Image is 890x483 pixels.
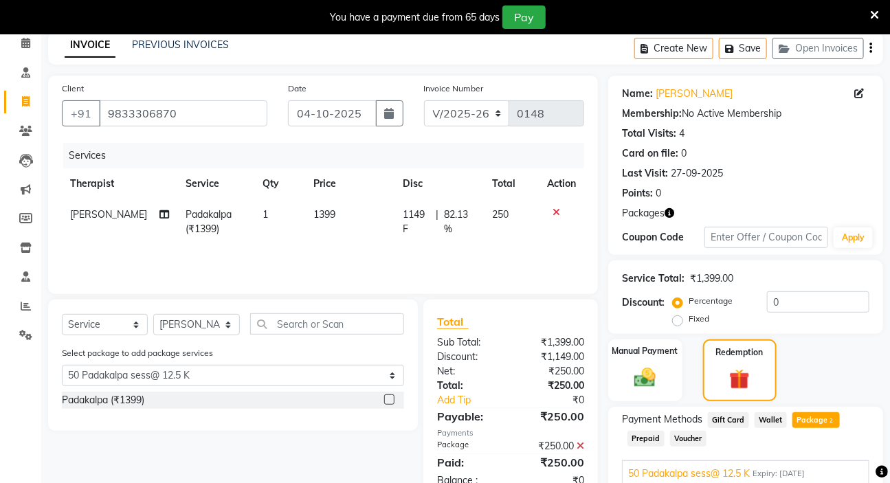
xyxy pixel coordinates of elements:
[716,346,764,359] label: Redemption
[634,38,713,59] button: Create New
[622,106,682,121] div: Membership:
[834,227,873,248] button: Apply
[827,417,835,425] span: 2
[708,412,749,428] span: Gift Card
[681,146,687,161] div: 0
[622,271,685,286] div: Service Total:
[656,186,661,201] div: 0
[656,87,733,101] a: [PERSON_NAME]
[679,126,685,141] div: 4
[511,364,594,379] div: ₹250.00
[493,208,509,221] span: 250
[622,126,676,141] div: Total Visits:
[427,454,511,471] div: Paid:
[622,295,665,310] div: Discount:
[792,412,840,428] span: Package
[394,168,485,199] th: Disc
[424,82,484,95] label: Invoice Number
[427,350,511,364] div: Discount:
[99,100,267,126] input: Search by Name/Mobile/Email/Code
[250,313,405,335] input: Search or Scan
[502,5,546,29] button: Pay
[755,412,787,428] span: Wallet
[627,366,663,390] img: _cash.svg
[612,345,678,357] label: Manual Payment
[485,168,539,199] th: Total
[622,146,678,161] div: Card on file:
[314,208,336,221] span: 1399
[306,168,394,199] th: Price
[254,168,305,199] th: Qty
[511,439,594,453] div: ₹250.00
[427,439,511,453] div: Package
[62,393,144,407] div: Padakalpa (₹1399)
[403,207,430,236] span: 1149 F
[511,379,594,393] div: ₹250.00
[671,166,723,181] div: 27-09-2025
[622,230,704,245] div: Coupon Code
[70,208,147,221] span: [PERSON_NAME]
[427,393,524,407] a: Add Tip
[704,227,828,248] input: Enter Offer / Coupon Code
[772,38,864,59] button: Open Invoices
[444,207,476,236] span: 82.13 %
[186,208,232,235] span: Padakalpa (₹1399)
[437,315,469,329] span: Total
[436,207,438,236] span: |
[511,408,594,425] div: ₹250.00
[62,168,177,199] th: Therapist
[511,350,594,364] div: ₹1,149.00
[288,82,307,95] label: Date
[524,393,594,407] div: ₹0
[427,379,511,393] div: Total:
[622,106,869,121] div: No Active Membership
[690,271,733,286] div: ₹1,399.00
[177,168,254,199] th: Service
[622,206,665,221] span: Packages
[670,431,707,447] span: Voucher
[627,431,665,447] span: Prepaid
[622,186,653,201] div: Points:
[427,408,511,425] div: Payable:
[511,454,594,471] div: ₹250.00
[511,335,594,350] div: ₹1,399.00
[628,467,750,481] span: 50 Padakalpa sess@ 12.5 K
[65,33,115,58] a: INVOICE
[622,166,668,181] div: Last Visit:
[263,208,268,221] span: 1
[689,295,733,307] label: Percentage
[723,367,756,392] img: _gift.svg
[719,38,767,59] button: Save
[63,143,594,168] div: Services
[689,313,709,325] label: Fixed
[132,38,229,51] a: PREVIOUS INVOICES
[539,168,584,199] th: Action
[62,347,213,359] label: Select package to add package services
[62,100,100,126] button: +91
[622,87,653,101] div: Name:
[437,427,584,439] div: Payments
[753,468,805,480] span: Expiry: [DATE]
[427,335,511,350] div: Sub Total:
[62,82,84,95] label: Client
[427,364,511,379] div: Net:
[330,10,500,25] div: You have a payment due from 65 days
[622,412,702,427] span: Payment Methods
